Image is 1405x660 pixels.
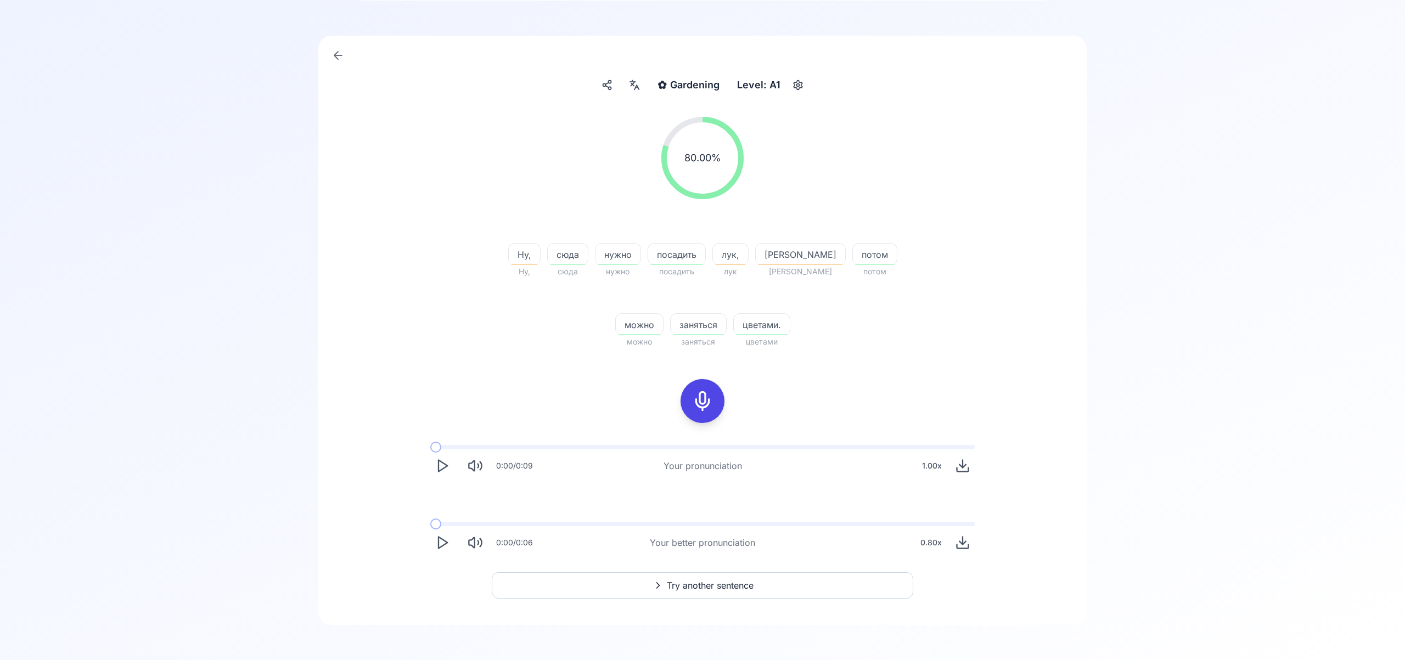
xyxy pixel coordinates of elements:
button: Mute [463,454,487,478]
span: заняться [670,335,727,348]
span: лук, [713,248,748,261]
button: сюда [547,243,588,265]
div: Your pronunciation [664,459,742,472]
span: можно [616,318,663,331]
button: Download audio [951,454,975,478]
span: [PERSON_NAME] [755,265,846,278]
span: лук [712,265,749,278]
button: ✿Gardening [653,75,724,95]
span: потом [852,265,897,278]
span: посадить [648,248,705,261]
span: 80.00 % [684,150,721,166]
span: потом [853,248,897,261]
span: ✿ [657,77,667,93]
button: посадить [648,243,706,265]
button: можно [615,313,664,335]
button: Mute [463,531,487,555]
div: Your better pronunciation [650,536,755,549]
div: 0:00 / 0:09 [496,460,533,471]
button: [PERSON_NAME] [755,243,846,265]
button: Try another sentence [492,572,913,599]
span: сюда [548,248,588,261]
button: цветами. [733,313,790,335]
button: Ну, [508,243,541,265]
button: потом [852,243,897,265]
span: нужно [595,248,640,261]
span: можно [615,335,664,348]
button: заняться [670,313,727,335]
span: Ну, [508,265,541,278]
span: посадить [648,265,706,278]
span: Try another sentence [667,579,754,592]
span: Ну, [509,248,540,261]
span: Gardening [670,77,720,93]
div: Level: A1 [733,75,785,95]
span: цветами. [734,318,790,331]
div: 0:00 / 0:06 [496,537,533,548]
button: лук, [712,243,749,265]
span: [PERSON_NAME] [756,248,845,261]
div: 0.80 x [916,532,946,554]
div: 1.00 x [918,455,946,477]
button: нужно [595,243,641,265]
span: заняться [671,318,726,331]
span: нужно [595,265,641,278]
button: Download audio [951,531,975,555]
button: Play [430,454,454,478]
span: цветами [733,335,790,348]
button: Play [430,531,454,555]
span: сюда [547,265,588,278]
button: Level: A1 [733,75,807,95]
